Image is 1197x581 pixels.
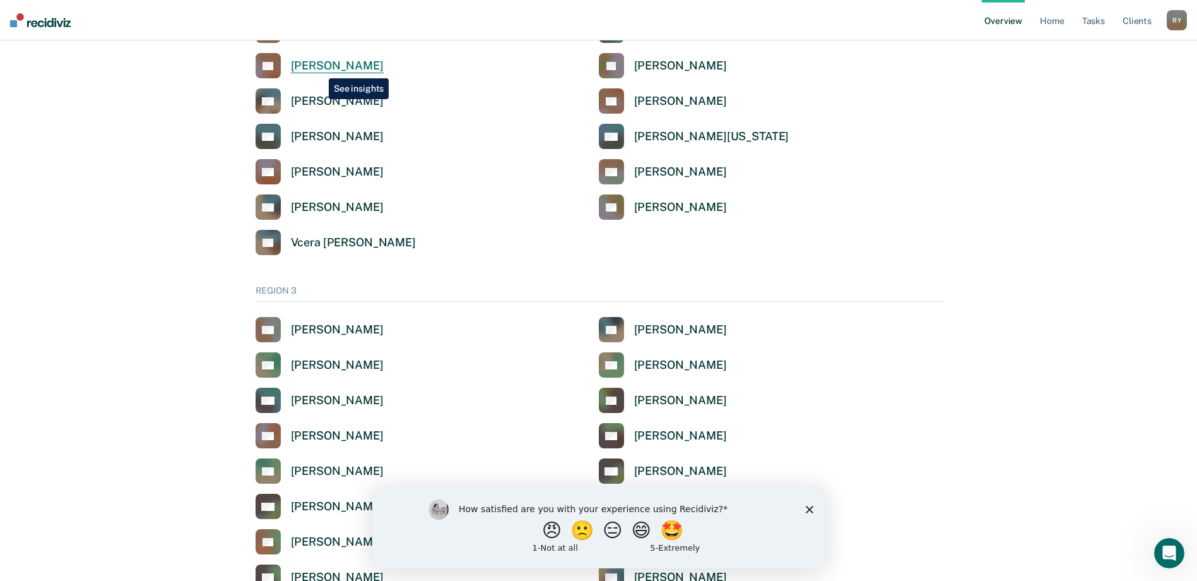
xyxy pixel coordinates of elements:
a: [PERSON_NAME] [256,88,384,114]
a: [PERSON_NAME] [599,88,727,114]
div: [PERSON_NAME] [291,500,384,514]
div: [PERSON_NAME] [291,464,384,479]
a: [PERSON_NAME] [256,458,384,484]
div: R Y [1167,10,1187,30]
a: [PERSON_NAME] [599,423,727,448]
a: [PERSON_NAME] [599,352,727,378]
div: [PERSON_NAME] [634,358,727,373]
a: [PERSON_NAME] [256,195,384,220]
a: [PERSON_NAME] [599,388,727,413]
a: [PERSON_NAME] [599,195,727,220]
div: [PERSON_NAME] [634,165,727,179]
a: [PERSON_NAME] [256,124,384,149]
div: [PERSON_NAME] [291,393,384,408]
div: [PERSON_NAME] [291,200,384,215]
div: [PERSON_NAME] [291,323,384,337]
div: [PERSON_NAME] [634,59,727,73]
div: [PERSON_NAME][US_STATE] [634,129,789,144]
a: [PERSON_NAME] [256,159,384,184]
a: [PERSON_NAME] [256,352,384,378]
a: [PERSON_NAME] [256,529,384,554]
iframe: Survey by Kim from Recidiviz [373,487,825,568]
div: [PERSON_NAME] [634,464,727,479]
img: Recidiviz [10,13,71,27]
div: [PERSON_NAME] [291,59,384,73]
button: RY [1167,10,1187,30]
div: [PERSON_NAME] [634,94,727,109]
a: Vcera [PERSON_NAME] [256,230,416,255]
div: [PERSON_NAME] [291,165,384,179]
a: [PERSON_NAME] [599,317,727,342]
a: [PERSON_NAME][US_STATE] [599,124,789,149]
div: Vcera [PERSON_NAME] [291,236,416,250]
a: [PERSON_NAME] [256,423,384,448]
a: [PERSON_NAME] [599,159,727,184]
div: [PERSON_NAME] [291,94,384,109]
iframe: Intercom live chat [1154,538,1184,568]
div: [PERSON_NAME] [634,429,727,443]
a: [PERSON_NAME] [256,494,384,519]
a: [PERSON_NAME] [599,53,727,78]
a: [PERSON_NAME] [256,317,384,342]
div: [PERSON_NAME] [291,129,384,144]
div: [PERSON_NAME] [291,358,384,373]
div: [PERSON_NAME] [291,535,384,549]
a: [PERSON_NAME] [256,388,384,413]
div: [PERSON_NAME] [634,393,727,408]
div: REGION 3 [256,285,942,302]
a: [PERSON_NAME] [256,53,384,78]
div: [PERSON_NAME] [634,200,727,215]
div: [PERSON_NAME] [291,429,384,443]
a: [PERSON_NAME] [599,458,727,484]
div: [PERSON_NAME] [634,323,727,337]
